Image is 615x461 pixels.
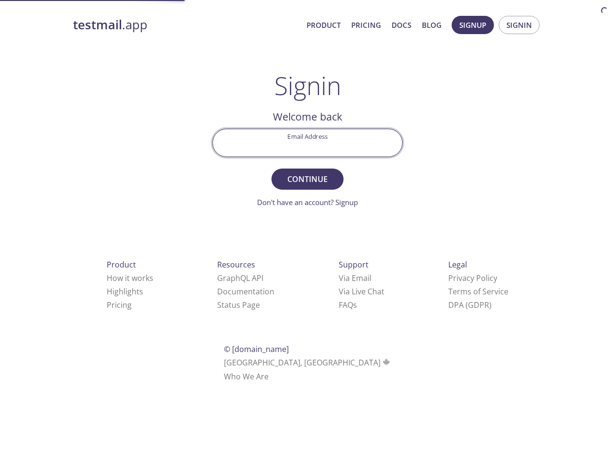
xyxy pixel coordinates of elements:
a: Product [307,19,341,31]
span: Support [339,259,369,270]
a: Status Page [217,300,260,310]
a: Terms of Service [448,286,508,297]
span: Product [107,259,136,270]
button: Signup [452,16,494,34]
span: Resources [217,259,255,270]
span: © [DOMAIN_NAME] [224,344,289,354]
span: Legal [448,259,467,270]
button: Continue [271,169,344,190]
a: FAQ [339,300,357,310]
a: Highlights [107,286,143,297]
a: DPA (GDPR) [448,300,492,310]
span: [GEOGRAPHIC_DATA], [GEOGRAPHIC_DATA] [224,357,392,368]
a: GraphQL API [217,273,263,283]
span: Signin [506,19,532,31]
a: Who We Are [224,371,269,382]
a: Docs [392,19,411,31]
span: s [353,300,357,310]
strong: testmail [73,16,122,33]
a: Privacy Policy [448,273,497,283]
span: Signup [459,19,486,31]
a: Pricing [351,19,381,31]
a: Documentation [217,286,274,297]
a: Don't have an account? Signup [257,197,358,207]
span: Continue [282,172,333,186]
a: testmail.app [73,17,299,33]
h2: Welcome back [212,109,403,125]
a: Pricing [107,300,132,310]
a: Via Email [339,273,371,283]
a: Via Live Chat [339,286,384,297]
button: Signin [499,16,540,34]
h1: Signin [274,71,341,100]
a: How it works [107,273,153,283]
a: Blog [422,19,442,31]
